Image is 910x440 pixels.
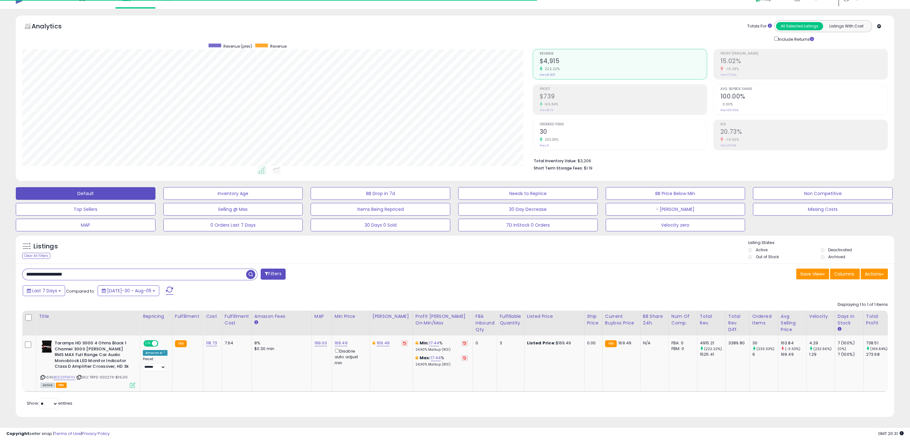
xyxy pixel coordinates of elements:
[56,383,67,388] span: FBA
[540,73,555,77] small: Prev: $1,525
[314,313,329,320] div: MAP
[828,247,852,253] label: Deactivated
[143,357,167,371] div: Preset:
[540,128,707,137] h2: 30
[866,313,889,326] div: Total Profit
[756,254,779,259] label: Out of Stock
[720,123,888,126] span: ROI
[416,313,470,326] div: Profit [PERSON_NAME] on Min/Max
[500,340,519,346] div: 3
[838,340,863,346] div: 7 (100%)
[527,313,582,320] div: Listed Price
[720,108,738,112] small: Prev: 100.00%
[39,313,137,320] div: Title
[584,165,592,171] span: $1.19
[543,137,559,142] small: 233.33%
[752,340,778,346] div: 30
[311,187,450,200] button: BB Drop in 7d
[605,340,617,347] small: FBA
[534,158,577,164] b: Total Inventory Value:
[861,269,888,279] button: Actions
[527,340,556,346] b: Listed Price:
[809,313,832,320] div: Velocity
[756,247,767,253] label: Active
[27,400,72,406] span: Show: entries
[785,346,800,351] small: (-3.33%)
[254,340,307,346] div: 8%
[752,352,778,357] div: 9
[476,340,492,346] div: 0
[720,52,888,56] span: Profit [PERSON_NAME]
[143,350,167,356] div: Amazon AI *
[431,355,441,361] a: 17.44
[458,219,598,231] button: 7D InStock 0 Orders
[540,144,549,147] small: Prev: 9
[605,313,638,326] div: Current Buybox Price
[40,340,135,387] div: ASIN:
[373,313,410,320] div: [PERSON_NAME]
[540,57,707,66] h2: $4,915
[543,67,560,71] small: 222.22%
[98,285,159,296] button: [DATE]-30 - Aug-05
[163,187,303,200] button: Inventory Age
[752,313,775,326] div: Ordered Items
[206,340,217,346] a: 118.73
[643,313,666,326] div: BB Share 24h.
[671,346,692,352] div: FBM: 0
[606,203,745,216] button: - [PERSON_NAME]
[23,285,65,296] button: Last 7 Days
[416,348,468,352] p: 24.90% Markup (ROI)
[809,352,835,357] div: 1.29
[606,219,745,231] button: Velocity zero
[606,187,745,200] button: BB Price Below Min
[540,93,707,101] h2: $739
[643,340,664,346] div: N/A
[335,348,365,366] div: Disable auto adjust min
[335,340,348,346] a: 169.49
[55,340,131,371] b: Taramps HD 3000 4 Ohms Black 1 Channel 3000 [PERSON_NAME] RMS MAX Full Range Car Audio Monoblock ...
[76,375,128,380] span: | SKU: TRPS-002274-$115.00
[838,313,861,326] div: Days In Stock
[838,346,846,351] small: (0%)
[335,313,367,320] div: Min Price
[416,362,468,367] p: 24.90% Markup (ROI)
[776,22,823,30] button: All Selected Listings
[720,57,888,66] h2: 15.02%
[32,22,74,32] h5: Analytics
[866,340,892,346] div: 738.51
[261,269,285,280] button: Filters
[144,341,152,346] span: ON
[163,219,303,231] button: 0 Orders Last 7 Days
[33,242,58,251] h5: Listings
[781,340,806,346] div: 163.84
[671,340,692,346] div: FBA: 0
[747,23,772,29] div: Totals For
[540,123,707,126] span: Ordered Items
[781,352,806,357] div: 169.49
[223,44,252,49] span: Revenue (prev)
[723,137,739,142] small: -19.06%
[813,346,832,351] small: (232.56%)
[723,67,739,71] small: -16.28%
[53,375,75,380] a: B0DZXTNF4V
[540,52,707,56] span: Revenue
[420,355,431,361] b: Max:
[225,340,247,346] div: 7.64
[16,219,155,231] button: MAP
[416,340,468,352] div: %
[40,383,55,388] span: All listings currently available for purchase on Amazon
[32,288,57,294] span: Last 7 Days
[314,340,327,346] a: 199.00
[6,431,110,437] div: seller snap | |
[866,352,892,357] div: 273.68
[809,340,835,346] div: 4.29
[377,340,390,346] a: 169.49
[175,340,187,347] small: FBA
[254,313,309,320] div: Amazon Fees
[54,431,81,437] a: Terms of Use
[720,144,736,147] small: Prev: 25.61%
[720,73,737,77] small: Prev: 17.94%
[753,203,893,216] button: Missing Costs
[704,346,722,351] small: (222.22%)
[157,341,167,346] span: OFF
